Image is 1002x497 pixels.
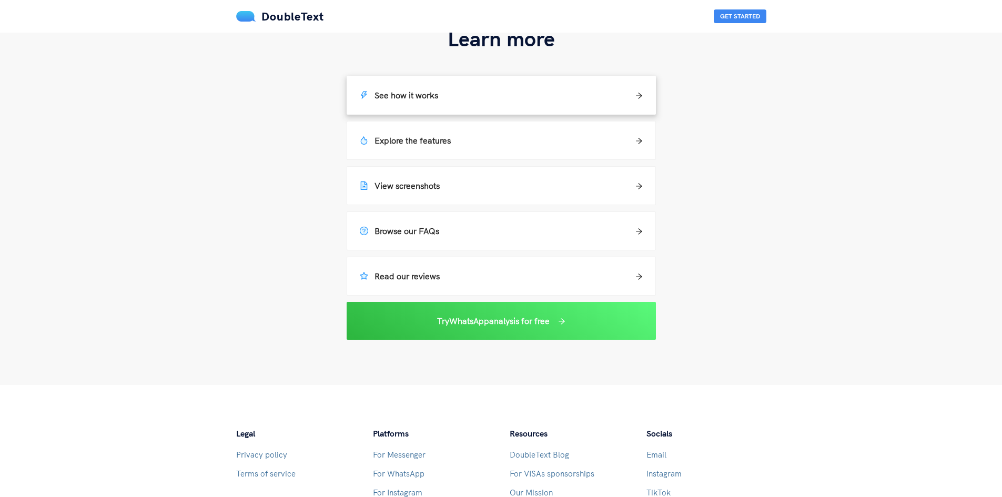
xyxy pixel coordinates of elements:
[236,9,324,24] a: DoubleText
[360,225,439,237] h5: Browse our FAQs
[635,273,643,280] span: arrow-right
[360,270,440,282] h5: Read our reviews
[236,428,255,439] span: Legal
[360,89,438,102] h5: See how it works
[360,91,368,99] span: thunderbolt
[343,25,659,52] h3: Learn more
[510,450,569,460] a: DoubleText Blog
[236,469,296,479] a: Terms of service
[635,92,643,99] span: arrow-right
[347,76,656,115] a: See how it works
[347,166,656,205] a: View screenshots
[261,9,324,24] span: DoubleText
[360,181,368,190] span: file-image
[635,182,643,190] span: arrow-right
[635,137,643,145] span: arrow-right
[373,469,424,479] a: For WhatsApp
[714,9,766,23] button: Get Started
[373,428,409,439] span: Platforms
[646,469,682,479] a: Instagram
[646,428,672,439] span: Socials
[360,134,451,147] h5: Explore the features
[236,11,256,22] img: mS3x8y1f88AAAAABJRU5ErkJggg==
[510,469,594,479] a: For VISAs sponsorships
[510,428,548,439] span: Resources
[360,136,368,145] span: fire
[347,121,656,160] a: Explore the features
[373,450,426,460] a: For Messenger
[347,211,656,250] a: Browse our FAQs
[635,228,643,235] span: arrow-right
[236,450,287,460] a: Privacy policy
[558,318,565,325] span: arrow-right
[437,315,550,327] h5: Try WhatsApp analysis for free
[360,272,368,280] span: star
[347,302,656,340] a: TryWhatsAppanalysis for free
[360,179,440,192] h5: View screenshots
[646,450,666,460] a: Email
[347,257,656,296] a: Read our reviews
[360,227,368,235] span: question-circle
